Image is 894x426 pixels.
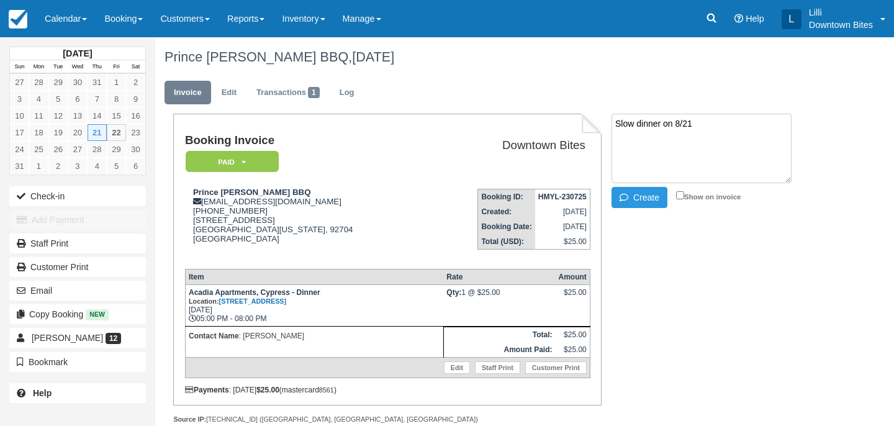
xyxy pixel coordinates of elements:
strong: Payments [185,386,229,394]
a: 1 [29,158,48,174]
th: Created: [478,204,535,219]
input: Show on invoice [676,191,684,199]
a: 6 [126,158,145,174]
a: 1 [107,74,126,91]
a: 14 [88,107,107,124]
a: 17 [10,124,29,141]
button: Copy Booking New [9,304,146,324]
strong: Contact Name [189,332,239,340]
a: Paid [185,150,274,173]
strong: Acadia Apartments, Cypress - Dinner [189,288,320,306]
a: Customer Print [525,361,587,374]
p: : [PERSON_NAME] [189,330,440,342]
th: Total: [443,327,555,342]
th: Booking ID: [478,189,535,205]
strong: HMYL-230725 [538,193,587,201]
p: Downtown Bites [809,19,873,31]
a: Staff Print [475,361,520,374]
small: 8561 [319,386,334,394]
label: Show on invoice [676,193,741,201]
strong: $25.00 [256,386,279,394]
a: 21 [88,124,107,141]
a: 27 [68,141,87,158]
strong: Prince [PERSON_NAME] BBQ [193,188,311,197]
a: 31 [10,158,29,174]
img: checkfront-main-nav-mini-logo.png [9,10,27,29]
a: 28 [29,74,48,91]
a: 10 [10,107,29,124]
div: [EMAIL_ADDRESS][DOMAIN_NAME] [PHONE_NUMBER] [STREET_ADDRESS] [GEOGRAPHIC_DATA][US_STATE], 92704 [... [185,188,428,259]
th: Amount [555,269,590,284]
th: Amount Paid: [443,342,555,358]
a: 7 [88,91,107,107]
a: 9 [126,91,145,107]
th: Mon [29,60,48,74]
a: [PERSON_NAME] 12 [9,328,146,348]
strong: [DATE] [63,48,92,58]
button: Add Payment [9,210,146,230]
strong: Source IP: [173,415,206,423]
strong: Qty [446,288,461,297]
td: 1 @ $25.00 [443,284,555,326]
span: 1 [308,87,320,98]
a: 18 [29,124,48,141]
a: 27 [10,74,29,91]
a: 6 [68,91,87,107]
a: Log [330,81,364,105]
a: 3 [10,91,29,107]
a: 29 [48,74,68,91]
a: 2 [48,158,68,174]
a: 5 [48,91,68,107]
span: New [86,309,109,320]
a: 12 [48,107,68,124]
em: Paid [186,151,279,173]
div: L [782,9,801,29]
a: 3 [68,158,87,174]
a: 5 [107,158,126,174]
a: Help [9,383,146,403]
a: 23 [126,124,145,141]
a: 20 [68,124,87,141]
a: 16 [126,107,145,124]
a: 26 [48,141,68,158]
th: Booking Date: [478,219,535,234]
a: [STREET_ADDRESS] [219,297,287,305]
a: 8 [107,91,126,107]
h2: Downtown Bites [433,139,585,152]
td: [DATE] [535,204,590,219]
td: [DATE] 05:00 PM - 08:00 PM [185,284,443,326]
a: Edit [212,81,246,105]
span: Help [746,14,764,24]
a: Customer Print [9,257,146,277]
th: Sun [10,60,29,74]
a: 2 [126,74,145,91]
a: 22 [107,124,126,141]
h1: Booking Invoice [185,134,428,147]
td: $25.00 [555,342,590,358]
p: Lilli [809,6,873,19]
a: Staff Print [9,233,146,253]
small: Location: [189,297,286,305]
th: Tue [48,60,68,74]
a: 4 [88,158,107,174]
a: 29 [107,141,126,158]
td: $25.00 [555,327,590,342]
span: [DATE] [352,49,394,65]
a: Transactions1 [247,81,329,105]
th: Rate [443,269,555,284]
a: 28 [88,141,107,158]
th: Thu [88,60,107,74]
a: Invoice [165,81,211,105]
a: 24 [10,141,29,158]
div: [TECHNICAL_ID] ([GEOGRAPHIC_DATA], [GEOGRAPHIC_DATA], [GEOGRAPHIC_DATA]) [173,415,602,424]
h1: Prince [PERSON_NAME] BBQ, [165,50,816,65]
button: Check-in [9,186,146,206]
th: Wed [68,60,87,74]
a: 30 [126,141,145,158]
a: 15 [107,107,126,124]
span: 12 [106,333,121,344]
th: Total (USD): [478,234,535,250]
i: Help [734,14,743,23]
div: $25.00 [558,288,586,307]
th: Fri [107,60,126,74]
